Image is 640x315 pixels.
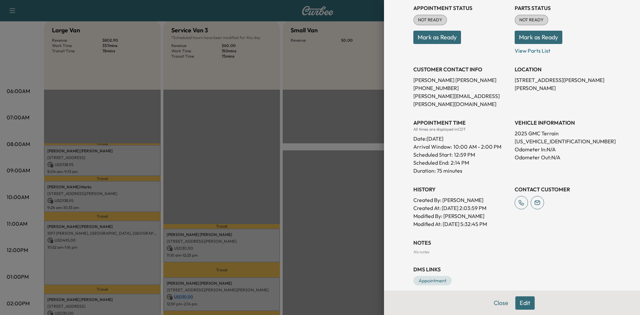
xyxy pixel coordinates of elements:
p: [US_VEHICLE_IDENTIFICATION_NUMBER] [515,137,611,145]
h3: Appointment Status [413,4,509,12]
span: NOT READY [515,17,548,23]
h3: NOTES [413,239,611,247]
span: 10:00 AM - 2:00 PM [453,143,501,151]
h3: Parts Status [515,4,611,12]
p: [PERSON_NAME][EMAIL_ADDRESS][PERSON_NAME][DOMAIN_NAME] [413,92,509,108]
p: Created By : [PERSON_NAME] [413,196,509,204]
h3: LOCATION [515,65,611,73]
p: [STREET_ADDRESS][PERSON_NAME][PERSON_NAME] [515,76,611,92]
p: Scheduled Start: [413,151,453,159]
p: Odometer Out: N/A [515,153,611,161]
h3: VEHICLE INFORMATION [515,119,611,127]
span: NOT READY [414,17,446,23]
h3: DMS Links [413,265,611,273]
div: Date: [DATE] [413,132,509,143]
button: Close [489,296,513,310]
p: 2:14 PM [451,159,469,167]
p: Modified By : [PERSON_NAME] [413,212,509,220]
button: Mark as Ready [413,31,461,44]
div: All times are displayed in CDT [413,127,509,132]
p: Created At : [DATE] 2:03:59 PM [413,204,509,212]
p: 12:59 PM [454,151,475,159]
h3: CUSTOMER CONTACT INFO [413,65,509,73]
a: Appointment [413,276,452,285]
button: Mark as Ready [515,31,562,44]
h3: APPOINTMENT TIME [413,119,509,127]
p: Modified At : [DATE] 5:32:45 PM [413,220,509,228]
p: [PHONE_NUMBER] [413,84,509,92]
p: Arrival Window: [413,143,509,151]
p: Scheduled End: [413,159,449,167]
div: No notes [413,249,611,255]
p: View Parts List [515,44,611,55]
p: [PERSON_NAME] [PERSON_NAME] [413,76,509,84]
h3: CONTACT CUSTOMER [515,185,611,193]
p: 2025 GMC Terrain [515,129,611,137]
p: Odometer In: N/A [515,145,611,153]
p: Duration: 75 minutes [413,167,509,175]
h3: History [413,185,509,193]
button: Edit [515,296,535,310]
